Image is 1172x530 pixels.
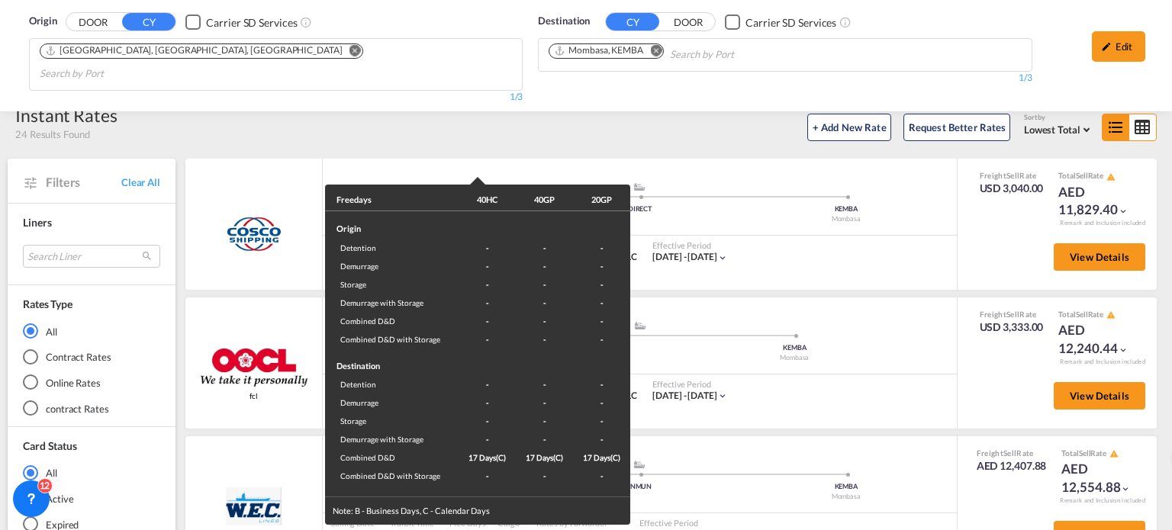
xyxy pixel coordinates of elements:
[325,467,459,496] td: Combined D&D with Storage
[534,194,555,205] div: 40GP
[325,496,630,524] div: Note: B - Business Days, C - Calendar Days
[325,375,459,393] td: Detention
[325,393,459,412] td: Demurrage
[516,257,573,275] td: -
[459,294,516,312] td: -
[591,194,612,205] div: 20GP
[526,453,563,462] span: 17 Days(C)
[516,294,573,312] td: -
[325,294,459,312] td: Demurrage with Storage
[573,275,630,294] td: -
[325,275,459,294] td: Storage
[516,467,573,496] td: -
[459,430,516,448] td: -
[583,453,620,462] span: 17 Days(C)
[573,312,630,330] td: -
[459,375,516,393] td: -
[516,312,573,330] td: -
[468,453,506,462] span: 17 Days(C)
[325,330,459,349] td: Combined D&D with Storage
[325,312,459,330] td: Combined D&D
[573,257,630,275] td: -
[325,211,459,239] td: Origin
[459,257,516,275] td: -
[573,330,630,349] td: -
[325,430,459,448] td: Demurrage with Storage
[325,239,459,257] td: Detention
[573,239,630,257] td: -
[459,239,516,257] td: -
[573,375,630,393] td: -
[325,185,459,211] th: Freedays
[459,330,516,349] td: -
[516,375,573,393] td: -
[516,393,573,412] td: -
[516,239,573,257] td: -
[325,448,459,467] td: Combined D&D
[516,430,573,448] td: -
[459,393,516,412] td: -
[459,412,516,430] td: -
[573,467,630,496] td: -
[325,257,459,275] td: Demurrage
[459,467,516,496] td: -
[516,275,573,294] td: -
[325,349,459,375] td: Destination
[325,412,459,430] td: Storage
[516,412,573,430] td: -
[573,393,630,412] td: -
[573,412,630,430] td: -
[459,275,516,294] td: -
[516,330,573,349] td: -
[477,194,497,205] div: 40HC
[573,294,630,312] td: -
[459,312,516,330] td: -
[573,430,630,448] td: -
